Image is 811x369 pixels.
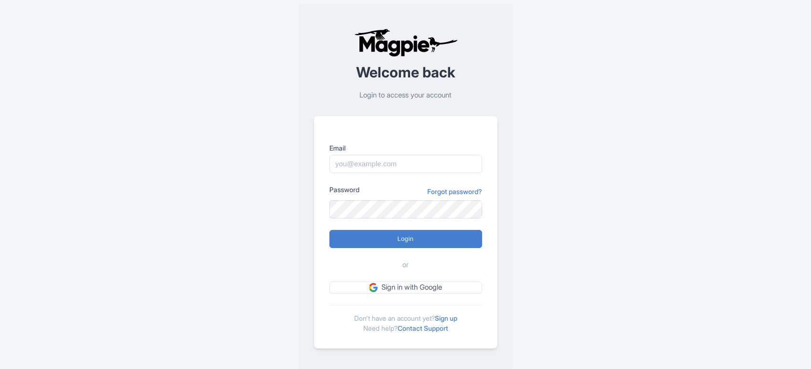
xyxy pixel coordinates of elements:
[329,282,482,293] a: Sign in with Google
[314,90,497,101] p: Login to access your account
[314,65,497,80] h2: Welcome back
[352,28,459,57] img: logo-ab69f6fb50320c5b225c76a69d11143b.png
[435,314,457,322] a: Sign up
[402,260,409,271] span: or
[329,143,482,153] label: Email
[329,184,359,195] label: Password
[329,230,482,248] input: Login
[329,155,482,173] input: you@example.com
[329,305,482,333] div: Don't have an account yet? Need help?
[427,186,482,196] a: Forgot password?
[369,283,378,292] img: google.svg
[398,324,448,332] a: Contact Support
